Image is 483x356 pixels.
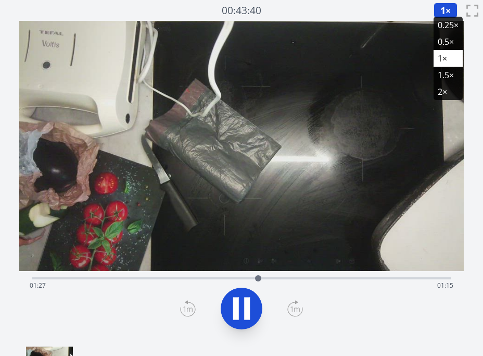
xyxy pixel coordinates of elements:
li: 2× [434,83,463,100]
span: 1 [440,4,446,17]
button: 1× [434,3,457,18]
span: 01:15 [437,281,453,290]
li: 1× [434,50,463,67]
li: 1.5× [434,67,463,83]
span: 01:27 [30,281,46,290]
li: 0.25× [434,17,463,33]
li: 0.5× [434,33,463,50]
a: 00:43:40 [222,3,261,18]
